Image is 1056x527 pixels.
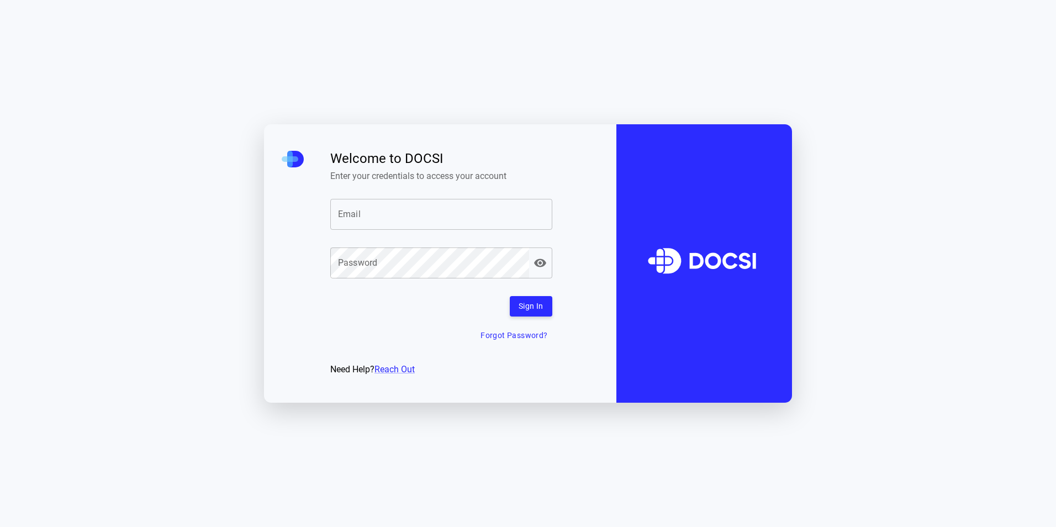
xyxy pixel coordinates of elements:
span: Enter your credentials to access your account [330,171,552,181]
img: DOCSI Mini Logo [282,151,304,167]
img: DOCSI Logo [638,221,770,305]
div: Need Help? [330,363,552,376]
button: Forgot Password? [476,325,552,346]
a: Reach Out [374,364,415,375]
span: Welcome to DOCSI [330,151,552,166]
button: Sign In [510,296,552,317]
